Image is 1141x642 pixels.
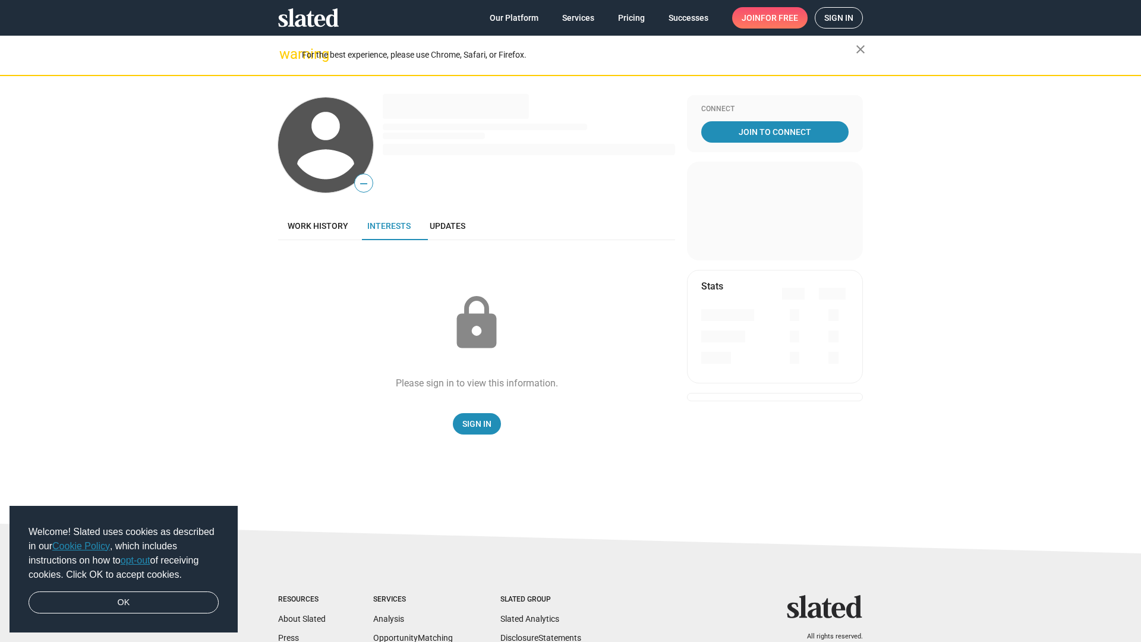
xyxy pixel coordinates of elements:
span: — [355,176,373,191]
a: Interests [358,212,420,240]
a: dismiss cookie message [29,591,219,614]
a: Join To Connect [701,121,849,143]
span: Sign In [462,413,491,435]
div: Connect [701,105,849,114]
a: Successes [659,7,718,29]
div: cookieconsent [10,506,238,633]
a: Sign in [815,7,863,29]
a: Pricing [609,7,654,29]
a: Analysis [373,614,404,624]
a: Joinfor free [732,7,808,29]
div: Please sign in to view this information. [396,377,558,389]
span: Interests [367,221,411,231]
span: Work history [288,221,348,231]
mat-icon: lock [447,294,506,353]
a: Services [553,7,604,29]
span: Welcome! Slated uses cookies as described in our , which includes instructions on how to of recei... [29,525,219,582]
span: Updates [430,221,465,231]
div: For the best experience, please use Chrome, Safari, or Firefox. [302,47,856,63]
span: for free [761,7,798,29]
div: Slated Group [500,595,581,605]
a: Slated Analytics [500,614,559,624]
a: Updates [420,212,475,240]
mat-card-title: Stats [701,280,723,292]
div: Resources [278,595,326,605]
div: Services [373,595,453,605]
mat-icon: close [853,42,868,56]
span: Pricing [618,7,645,29]
a: Our Platform [480,7,548,29]
span: Services [562,7,594,29]
mat-icon: warning [279,47,294,61]
span: Join To Connect [704,121,846,143]
a: Sign In [453,413,501,435]
span: Our Platform [490,7,538,29]
span: Successes [669,7,708,29]
span: Join [742,7,798,29]
a: About Slated [278,614,326,624]
a: Work history [278,212,358,240]
a: opt-out [121,555,150,565]
a: Cookie Policy [52,541,110,551]
span: Sign in [824,8,853,28]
